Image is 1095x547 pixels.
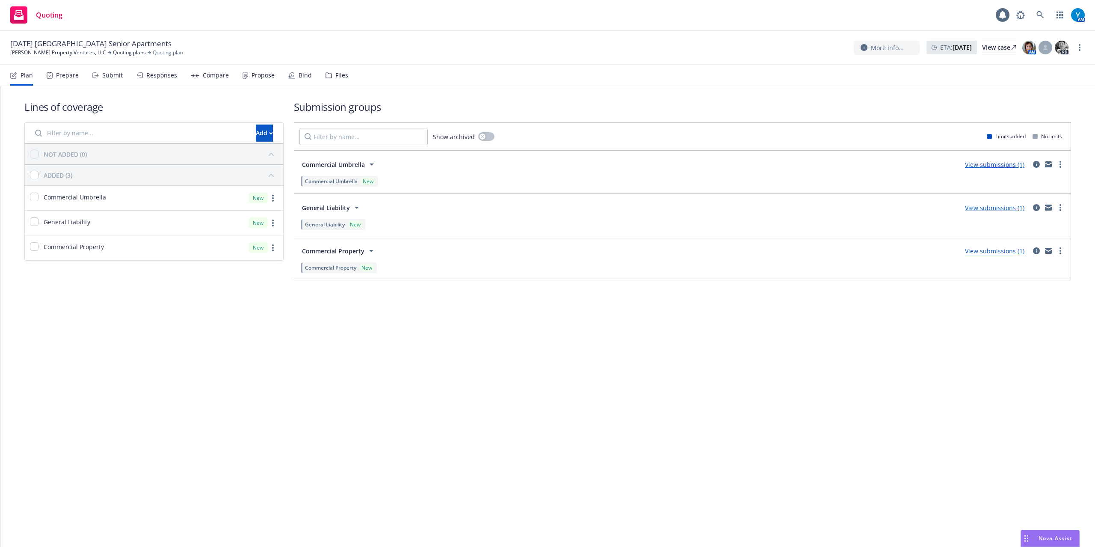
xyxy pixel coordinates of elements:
[360,264,374,271] div: New
[256,125,273,142] button: Add
[1031,202,1042,213] a: circleInformation
[44,171,72,180] div: ADDED (3)
[268,243,278,253] a: more
[299,128,428,145] input: Filter by name...
[21,72,33,79] div: Plan
[1043,202,1054,213] a: mail
[10,39,172,49] span: [DATE] [GEOGRAPHIC_DATA] Senior Apartments
[102,72,123,79] div: Submit
[940,43,972,52] span: ETA :
[153,49,183,56] span: Quoting plan
[1043,159,1054,169] a: mail
[1055,41,1068,54] img: photo
[268,218,278,228] a: more
[302,160,365,169] span: Commercial Umbrella
[1071,8,1085,22] img: photo
[305,221,345,228] span: General Liability
[1022,41,1036,54] img: photo
[348,221,362,228] div: New
[44,147,278,161] button: NOT ADDED (0)
[965,247,1024,255] a: View submissions (1)
[113,49,146,56] a: Quoting plans
[1021,530,1032,547] div: Drag to move
[1031,159,1042,169] a: circleInformation
[299,199,364,216] button: General Liability
[10,49,106,56] a: [PERSON_NAME] Property Ventures, LLC
[294,100,1071,114] h1: Submission groups
[871,43,904,52] span: More info...
[299,72,312,79] div: Bind
[433,132,475,141] span: Show archived
[256,125,273,141] div: Add
[987,133,1026,140] div: Limits added
[30,125,251,142] input: Filter by name...
[1032,6,1049,24] a: Search
[1021,530,1080,547] button: Nova Assist
[361,178,375,185] div: New
[44,217,90,226] span: General Liability
[56,72,79,79] div: Prepare
[249,193,268,203] div: New
[305,178,358,185] span: Commercial Umbrella
[302,247,364,256] span: Commercial Property
[854,41,920,55] button: More info...
[1055,246,1065,256] a: more
[1043,246,1054,256] a: mail
[249,242,268,253] div: New
[44,150,87,159] div: NOT ADDED (0)
[1051,6,1068,24] a: Switch app
[335,72,348,79] div: Files
[44,193,106,202] span: Commercial Umbrella
[299,242,379,259] button: Commercial Property
[24,100,284,114] h1: Lines of coverage
[1031,246,1042,256] a: circleInformation
[1055,202,1065,213] a: more
[44,242,104,251] span: Commercial Property
[302,203,350,212] span: General Liability
[249,217,268,228] div: New
[1012,6,1029,24] a: Report a Bug
[1033,133,1062,140] div: No limits
[299,156,379,173] button: Commercial Umbrella
[146,72,177,79] div: Responses
[36,12,62,18] span: Quoting
[305,264,356,271] span: Commercial Property
[268,193,278,203] a: more
[1039,535,1072,542] span: Nova Assist
[44,168,278,182] button: ADDED (3)
[252,72,275,79] div: Propose
[1074,42,1085,53] a: more
[7,3,66,27] a: Quoting
[982,41,1016,54] a: View case
[965,161,1024,169] a: View submissions (1)
[965,204,1024,212] a: View submissions (1)
[203,72,229,79] div: Compare
[1055,159,1065,169] a: more
[953,43,972,51] strong: [DATE]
